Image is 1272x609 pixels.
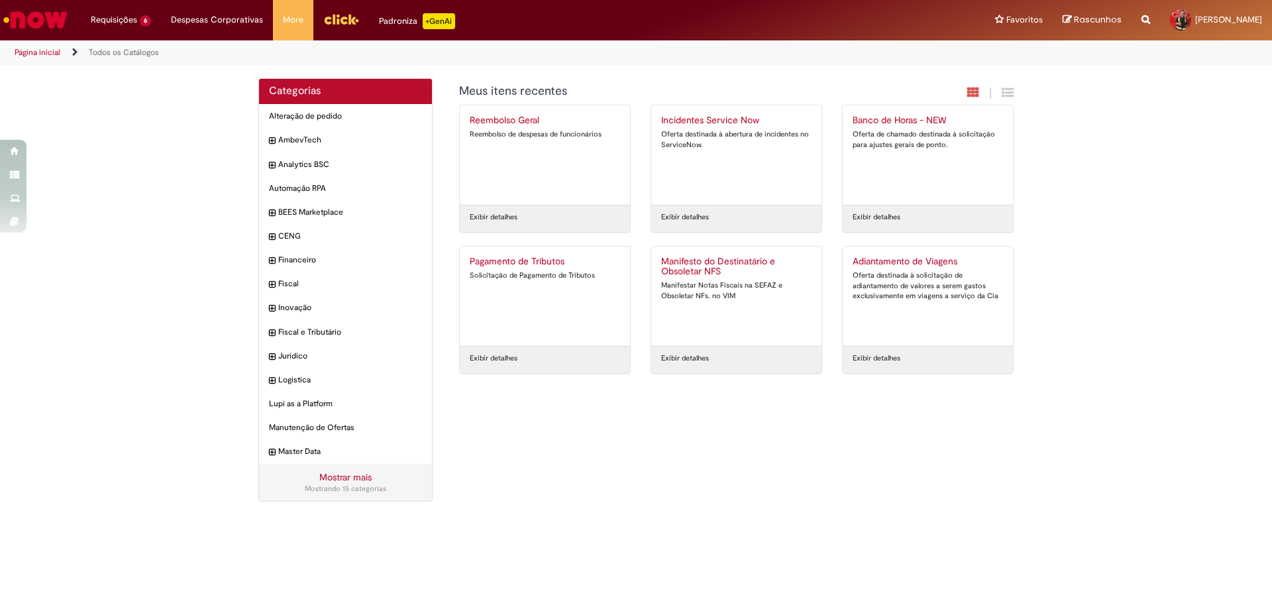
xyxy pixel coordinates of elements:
[1006,13,1043,27] span: Favoritos
[269,85,422,97] h2: Categorias
[259,320,432,345] div: expandir categoria Fiscal e Tributário Fiscal e Tributário
[1195,14,1262,25] span: [PERSON_NAME]
[319,471,372,483] a: Mostrar mais
[259,200,432,225] div: expandir categoria BEES Marketplace BEES Marketplace
[423,13,455,29] p: +GenAi
[853,256,1003,267] h2: Adiantamento de Viagens
[259,272,432,296] div: expandir categoria Fiscal Fiscal
[278,302,422,313] span: Inovação
[10,40,838,65] ul: Trilhas de página
[651,105,821,205] a: Incidentes Service Now Oferta destinada à abertura de incidentes no ServiceNow.
[470,353,517,364] a: Exibir detalhes
[379,13,455,29] div: Padroniza
[661,115,812,126] h2: Incidentes Service Now
[269,374,275,388] i: expandir categoria Logistica
[853,270,1003,302] div: Oferta destinada à solicitação de adiantamento de valores a serem gastos exclusivamente em viagen...
[278,374,422,386] span: Logistica
[259,415,432,440] div: Manutenção de Ofertas
[843,105,1013,205] a: Banco de Horas - NEW Oferta de chamado destinada à solicitação para ajustes gerais de ponto.
[278,159,422,170] span: Analytics BSC
[278,446,422,457] span: Master Data
[1002,86,1014,99] i: Exibição de grade
[269,398,422,410] span: Lupi as a Platform
[661,256,812,278] h2: Manifesto do Destinatário e Obsoletar NFS
[269,327,275,340] i: expandir categoria Fiscal e Tributário
[269,231,275,244] i: expandir categoria CENG
[470,256,620,267] h2: Pagamento de Tributos
[171,13,263,27] span: Despesas Corporativas
[259,439,432,464] div: expandir categoria Master Data Master Data
[989,85,992,101] span: |
[259,152,432,177] div: expandir categoria Analytics BSC Analytics BSC
[470,270,620,281] div: Solicitação de Pagamento de Tributos
[470,129,620,140] div: Reembolso de despesas de funcionários
[269,484,422,494] div: Mostrando 15 categorias
[278,135,422,146] span: AmbevTech
[259,392,432,416] div: Lupi as a Platform
[283,13,303,27] span: More
[269,422,422,433] span: Manutenção de Ofertas
[278,327,422,338] span: Fiscal e Tributário
[853,353,900,364] a: Exibir detalhes
[259,224,432,249] div: expandir categoria CENG CENG
[460,105,630,205] a: Reembolso Geral Reembolso de despesas de funcionários
[259,368,432,392] div: expandir categoria Logistica Logistica
[259,296,432,320] div: expandir categoria Inovação Inovação
[259,104,432,464] ul: Categorias
[269,111,422,122] span: Alteração de pedido
[269,159,275,172] i: expandir categoria Analytics BSC
[91,13,137,27] span: Requisições
[269,183,422,194] span: Automação RPA
[140,15,151,27] span: 6
[278,231,422,242] span: CENG
[661,212,709,223] a: Exibir detalhes
[278,351,422,362] span: Jurídico
[15,47,60,58] a: Página inicial
[853,212,900,223] a: Exibir detalhes
[269,446,275,459] i: expandir categoria Master Data
[470,115,620,126] h2: Reembolso Geral
[259,104,432,129] div: Alteração de pedido
[259,176,432,201] div: Automação RPA
[269,207,275,220] i: expandir categoria BEES Marketplace
[1,7,70,33] img: ServiceNow
[459,85,871,98] h1: {"description":"","title":"Meus itens recentes"} Categoria
[278,207,422,218] span: BEES Marketplace
[278,278,422,290] span: Fiscal
[661,280,812,301] div: Manifestar Notas Fiscais na SEFAZ e Obsoletar NFs. no VIM
[661,353,709,364] a: Exibir detalhes
[843,247,1013,346] a: Adiantamento de Viagens Oferta destinada à solicitação de adiantamento de valores a serem gastos ...
[269,278,275,292] i: expandir categoria Fiscal
[1074,13,1122,26] span: Rascunhos
[269,135,275,148] i: expandir categoria AmbevTech
[967,86,979,99] i: Exibição em cartão
[259,128,432,152] div: expandir categoria AmbevTech AmbevTech
[269,302,275,315] i: expandir categoria Inovação
[259,248,432,272] div: expandir categoria Financeiro Financeiro
[278,254,422,266] span: Financeiro
[470,212,517,223] a: Exibir detalhes
[661,129,812,150] div: Oferta destinada à abertura de incidentes no ServiceNow.
[853,115,1003,126] h2: Banco de Horas - NEW
[259,344,432,368] div: expandir categoria Jurídico Jurídico
[651,247,821,346] a: Manifesto do Destinatário e Obsoletar NFS Manifestar Notas Fiscais na SEFAZ e Obsoletar NFs. no VIM
[1063,14,1122,27] a: Rascunhos
[269,254,275,268] i: expandir categoria Financeiro
[323,9,359,29] img: click_logo_yellow_360x200.png
[269,351,275,364] i: expandir categoria Jurídico
[853,129,1003,150] div: Oferta de chamado destinada à solicitação para ajustes gerais de ponto.
[89,47,159,58] a: Todos os Catálogos
[460,247,630,346] a: Pagamento de Tributos Solicitação de Pagamento de Tributos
